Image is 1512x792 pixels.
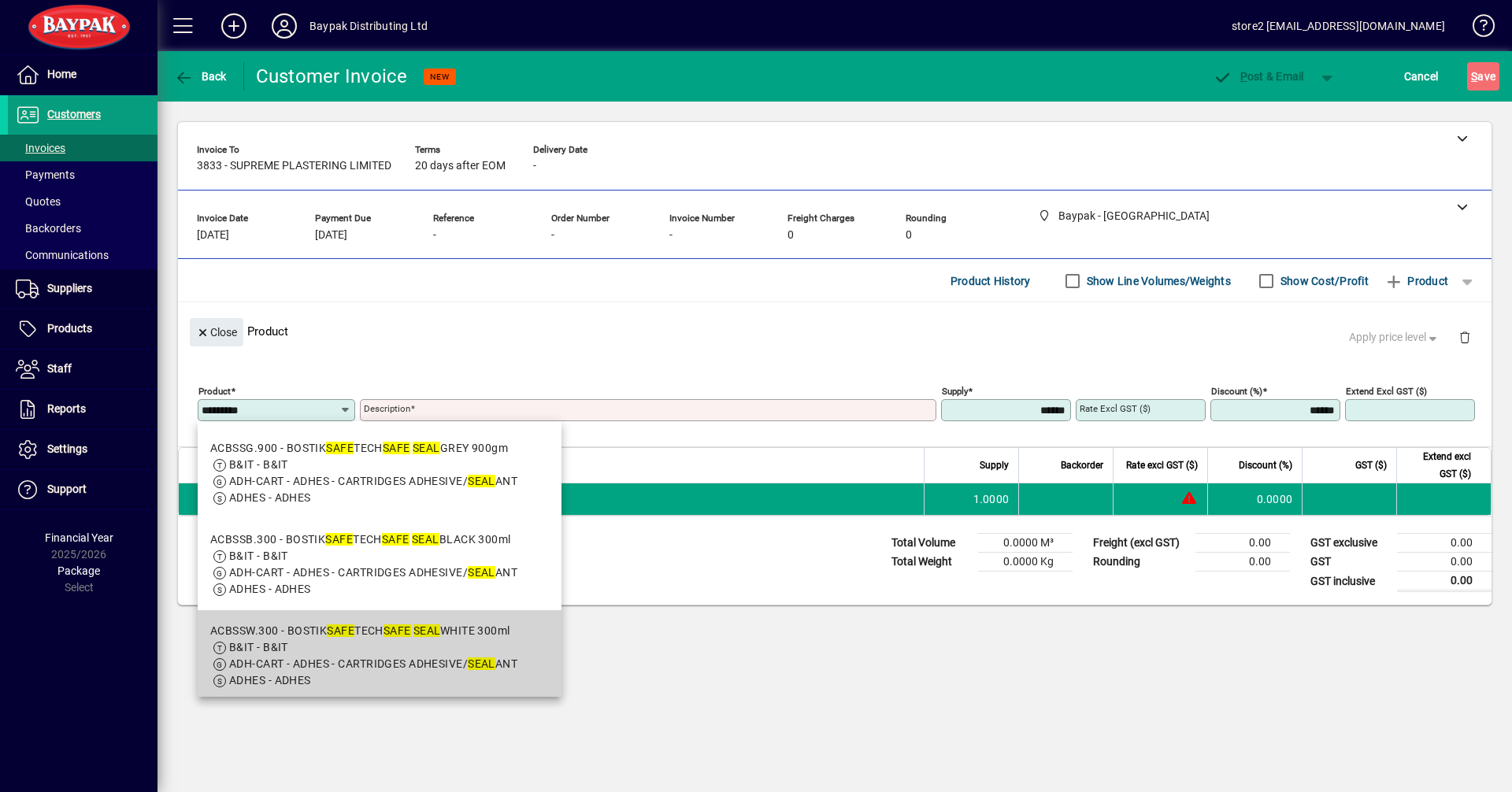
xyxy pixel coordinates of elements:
mat-option: ACBSSB.300 - BOSTIK SAFETECH SAFE SEAL BLACK 300ml [198,519,561,610]
span: Package [57,564,100,577]
a: Suppliers [8,269,157,309]
span: Products [47,322,92,335]
span: 0 [787,229,794,242]
td: 0.00 [1195,534,1290,553]
span: ADHES - ADHES [229,674,311,687]
td: 0.0000 M³ [978,534,1073,553]
em: SEAL [468,657,495,670]
em: SAFE [383,442,410,454]
button: Save [1467,62,1499,91]
span: 1.0000 [973,491,1010,507]
span: Home [47,68,76,80]
span: S [1471,70,1477,83]
div: Customer Invoice [256,64,408,89]
label: Show Line Volumes/Weights [1084,273,1231,289]
span: B&IT - B&IT [229,641,288,653]
span: Back [174,70,227,83]
span: P [1240,70,1247,83]
div: store2 [EMAIL_ADDRESS][DOMAIN_NAME] [1232,13,1445,39]
span: Discount (%) [1239,457,1292,474]
app-page-header-button: Delete [1446,330,1484,344]
button: Back [170,62,231,91]
span: Cancel [1404,64,1439,89]
mat-label: Product [198,386,231,397]
span: ost & Email [1213,70,1304,83]
span: 20 days after EOM [415,160,506,172]
span: Settings [47,442,87,455]
td: GST [1303,553,1397,572]
span: B&IT - B&IT [229,458,288,471]
span: Product History [951,268,1031,294]
span: ADH-CART - ADHES - CARTRIDGES ADHESIVE/ ANT [229,657,517,670]
td: 0.0000 Kg [978,553,1073,572]
em: SAFE [325,533,353,546]
mat-label: Description [364,403,410,414]
button: Post & Email [1205,62,1312,91]
em: SAFE [382,533,409,546]
span: Rate excl GST ($) [1126,457,1198,474]
span: [DATE] [197,229,229,242]
a: Backorders [8,215,157,242]
a: Quotes [8,188,157,215]
a: Reports [8,390,157,429]
span: B&IT - B&IT [229,550,288,562]
mat-option: ACBSSG.900 - BOSTIK SAFETECH SAFE SEAL GREY 900gm [198,427,561,519]
span: ADHES - ADHES [229,491,311,504]
em: SEAL [413,442,440,454]
td: 0.00 [1195,553,1290,572]
em: SEAL [468,475,495,487]
span: [DATE] [315,229,347,242]
a: Support [8,470,157,509]
a: Settings [8,430,157,469]
button: Cancel [1400,62,1443,91]
span: Backorders [16,222,81,235]
em: SAFE [326,442,354,454]
em: SEAL [468,566,495,579]
span: - [551,229,554,242]
div: Product [178,302,1492,360]
span: - [669,229,673,242]
span: GST ($) [1355,457,1387,474]
mat-label: Extend excl GST ($) [1346,386,1427,397]
span: ADH-CART - ADHES - CARTRIDGES ADHESIVE/ ANT [229,566,517,579]
span: 3833 - SUPREME PLASTERING LIMITED [197,160,391,172]
td: 0.00 [1397,553,1492,572]
td: Total Volume [884,534,978,553]
span: - [433,229,436,242]
button: Add [209,12,259,40]
mat-label: Discount (%) [1211,386,1262,397]
a: Products [8,309,157,349]
span: Extend excl GST ($) [1406,448,1471,483]
a: Home [8,55,157,94]
div: ACBSSG.900 - BOSTIK TECH GREY 900gm [210,440,517,457]
button: Close [190,318,243,346]
em: SAFE [327,624,354,637]
a: Knowledge Base [1461,3,1492,54]
td: 0.00 [1397,572,1492,591]
span: Quotes [16,195,61,208]
a: Staff [8,350,157,389]
mat-option: ACBSSW.300 - BOSTIK SAFETECH SAFE SEAL WHITE 300ml [198,610,561,701]
button: Delete [1446,318,1484,356]
span: NEW [430,72,450,82]
app-page-header-button: Back [157,62,244,91]
div: ACBSSB.300 - BOSTIK TECH BLACK 300ml [210,531,517,548]
mat-label: Rate excl GST ($) [1080,403,1151,414]
td: GST inclusive [1303,572,1397,591]
td: Freight (excl GST) [1085,534,1195,553]
span: ave [1471,64,1495,89]
span: Support [47,483,87,495]
span: Financial Year [45,531,113,544]
div: ACBSSW.300 - BOSTIK TECH WHITE 300ml [210,623,517,639]
app-page-header-button: Close [186,324,247,339]
td: 0.00 [1397,534,1492,553]
td: Total Weight [884,553,978,572]
span: Invoices [16,142,65,154]
a: Payments [8,161,157,188]
em: SEAL [413,624,440,637]
mat-label: Supply [942,386,968,397]
td: Rounding [1085,553,1195,572]
button: Profile [259,12,309,40]
span: Payments [16,168,75,181]
span: Reports [47,402,86,415]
